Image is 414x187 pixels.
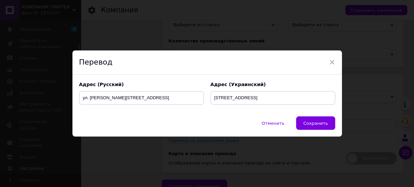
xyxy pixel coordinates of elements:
[79,82,124,87] span: Адрес (Русский)
[7,50,221,65] p: Запрошуємо до співпраці дилерів, аграріїв, виробників, мережі супермаркетів України, інтернет-маг...
[7,7,221,76] body: Визуальный текстовый редактор, 42DC673E-E23D-454B-837D-05B1157A5762
[303,121,328,126] span: Сохранить
[255,116,292,130] button: Отменить
[7,25,221,46] p: Базовими принципами роботи [PERSON_NAME] є: порядність, професіоналізм, надійність, уважне ставле...
[262,121,285,126] span: Отменить
[72,50,342,75] div: Перевод
[211,82,266,87] span: Адрес (Украинский)
[7,69,221,76] p: Будемо раді бачити Вас в числі наших партнерів!
[296,116,335,130] button: Сохранить
[7,7,221,21] p: Компанія Грінтек працює на ринку України з 2017р., є виробником, імпортером, та трейдером пакувал...
[329,57,335,68] span: ×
